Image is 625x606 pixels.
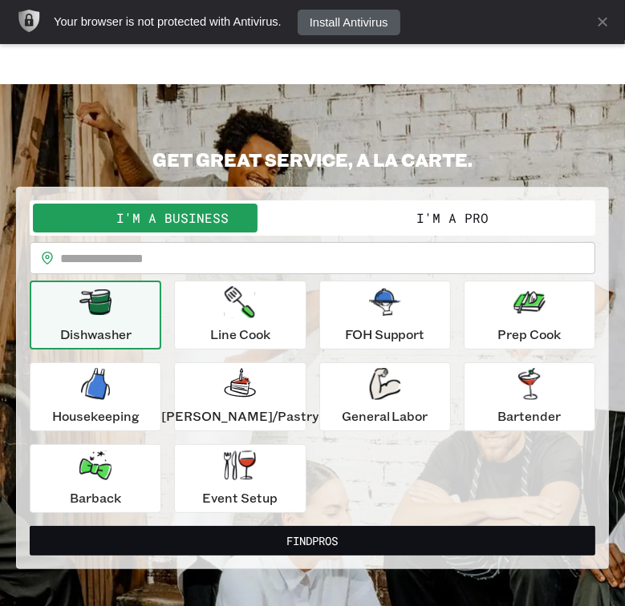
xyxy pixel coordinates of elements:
[52,406,140,426] p: Housekeeping
[319,281,451,349] button: FOH Support
[30,526,595,555] button: FindPros
[342,406,428,426] p: General Labor
[70,488,121,507] p: Barback
[30,281,161,349] button: Dishwasher
[464,281,595,349] button: Prep Cook
[319,362,451,431] button: General Labor
[30,444,161,513] button: Barback
[174,281,306,349] button: Line Cook
[161,406,319,426] p: [PERSON_NAME]/Pastry
[202,488,278,507] p: Event Setup
[345,325,425,344] p: FOH Support
[497,325,561,344] p: Prep Cook
[16,148,609,171] h2: GET GREAT SERVICE, A LA CARTE.
[30,362,161,431] button: Housekeeping
[497,406,561,426] p: Bartender
[210,325,270,344] p: Line Cook
[174,362,306,431] button: [PERSON_NAME]/Pastry
[60,325,132,344] p: Dishwasher
[33,204,313,232] button: I'm a Business
[174,444,306,513] button: Event Setup
[464,362,595,431] button: Bartender
[313,204,593,232] button: I'm a Pro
